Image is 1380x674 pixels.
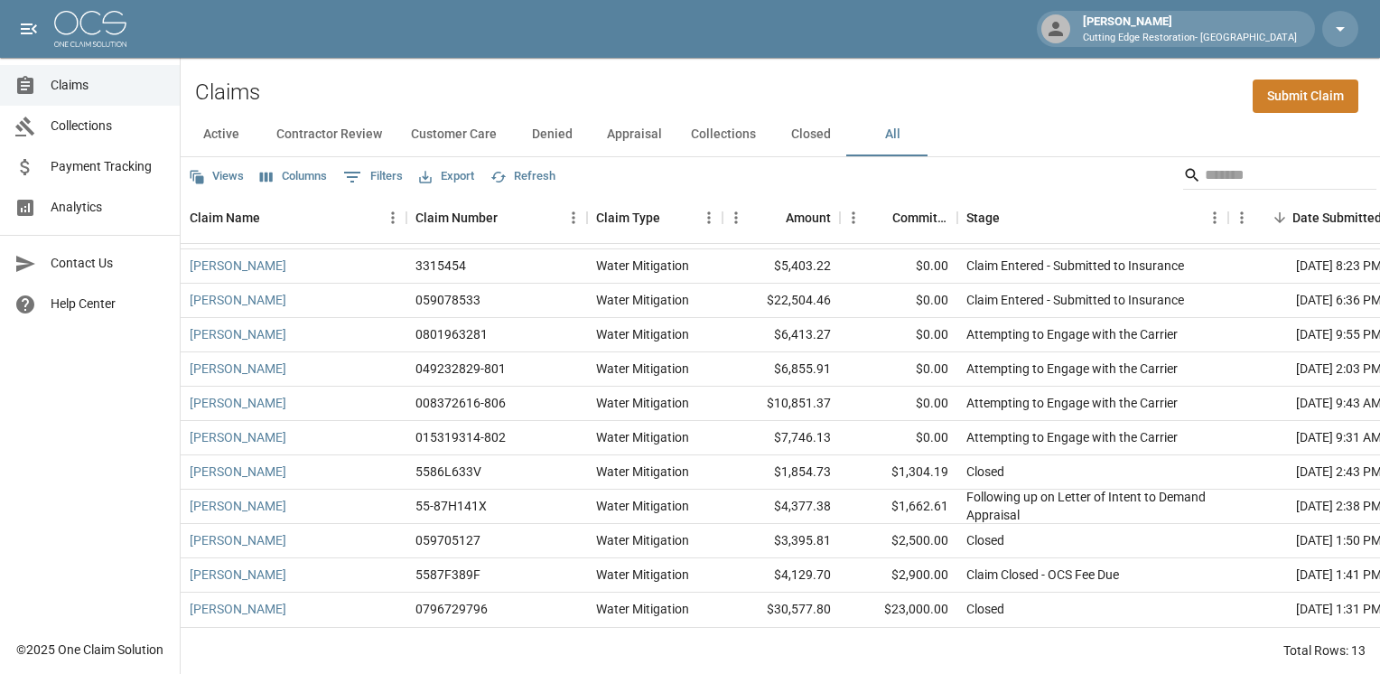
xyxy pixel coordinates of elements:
[840,192,957,243] div: Committed Amount
[190,600,286,618] a: [PERSON_NAME]
[190,291,286,309] a: [PERSON_NAME]
[840,318,957,352] div: $0.00
[596,463,689,481] div: Water Mitigation
[676,113,770,156] button: Collections
[723,558,840,593] div: $4,129.70
[966,428,1178,446] div: Attempting to Engage with the Carrier
[596,360,689,378] div: Water Mitigation
[51,117,165,136] span: Collections
[51,198,165,217] span: Analytics
[415,463,481,481] div: 5586L633V
[596,257,689,275] div: Water Mitigation
[190,394,286,412] a: [PERSON_NAME]
[966,192,1000,243] div: Stage
[587,192,723,243] div: Claim Type
[1083,31,1297,46] p: Cutting Edge Restoration- [GEOGRAPHIC_DATA]
[966,360,1178,378] div: Attempting to Engage with the Carrier
[596,497,689,515] div: Water Mitigation
[415,325,488,343] div: 0801963281
[415,600,488,618] div: 0796729796
[966,394,1178,412] div: Attempting to Engage with the Carrier
[723,249,840,284] div: $5,403.22
[966,325,1178,343] div: Attempting to Engage with the Carrier
[966,257,1184,275] div: Claim Entered - Submitted to Insurance
[560,204,587,231] button: Menu
[957,192,1228,243] div: Stage
[415,394,506,412] div: 008372616-806
[695,204,723,231] button: Menu
[260,205,285,230] button: Sort
[511,113,592,156] button: Denied
[1076,13,1304,45] div: [PERSON_NAME]
[1228,204,1255,231] button: Menu
[596,428,689,446] div: Water Mitigation
[596,291,689,309] div: Water Mitigation
[1183,161,1376,193] div: Search
[966,566,1119,584] div: Claim Closed - OCS Fee Due
[256,163,331,191] button: Select columns
[596,600,689,618] div: Water Mitigation
[1000,205,1025,230] button: Sort
[840,490,957,524] div: $1,662.61
[1283,641,1366,660] div: Total Rows: 13
[966,291,1184,309] div: Claim Entered - Submitted to Insurance
[415,192,498,243] div: Claim Number
[181,113,262,156] button: Active
[415,360,506,378] div: 049232829-801
[596,325,689,343] div: Water Mitigation
[840,284,957,318] div: $0.00
[486,163,560,191] button: Refresh
[840,524,957,558] div: $2,500.00
[379,204,406,231] button: Menu
[190,192,260,243] div: Claim Name
[786,192,831,243] div: Amount
[339,163,407,192] button: Show filters
[723,192,840,243] div: Amount
[190,531,286,549] a: [PERSON_NAME]
[852,113,933,156] button: All
[51,295,165,314] span: Help Center
[415,163,479,191] button: Export
[592,113,676,156] button: Appraisal
[840,421,957,455] div: $0.00
[596,566,689,584] div: Water Mitigation
[415,257,466,275] div: 3315454
[415,531,480,549] div: 059705127
[195,80,260,106] h2: Claims
[16,641,163,659] div: © 2025 One Claim Solution
[596,192,660,243] div: Claim Type
[190,325,286,343] a: [PERSON_NAME]
[184,163,248,191] button: Views
[840,249,957,284] div: $0.00
[415,497,487,515] div: 55-87H141X
[723,318,840,352] div: $6,413.27
[966,531,1004,549] div: Closed
[11,11,47,47] button: open drawer
[892,192,948,243] div: Committed Amount
[415,291,480,309] div: 059078533
[54,11,126,47] img: ocs-logo-white-transparent.png
[723,204,750,231] button: Menu
[415,566,480,584] div: 5587F389F
[723,421,840,455] div: $7,746.13
[190,497,286,515] a: [PERSON_NAME]
[1253,80,1358,113] a: Submit Claim
[262,113,396,156] button: Contractor Review
[966,600,1004,618] div: Closed
[840,204,867,231] button: Menu
[840,593,957,627] div: $23,000.00
[51,76,165,95] span: Claims
[840,455,957,490] div: $1,304.19
[840,558,957,593] div: $2,900.00
[660,205,685,230] button: Sort
[190,360,286,378] a: [PERSON_NAME]
[1201,204,1228,231] button: Menu
[596,394,689,412] div: Water Mitigation
[840,387,957,421] div: $0.00
[1267,205,1292,230] button: Sort
[181,192,406,243] div: Claim Name
[406,192,587,243] div: Claim Number
[966,463,1004,481] div: Closed
[867,205,892,230] button: Sort
[760,205,786,230] button: Sort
